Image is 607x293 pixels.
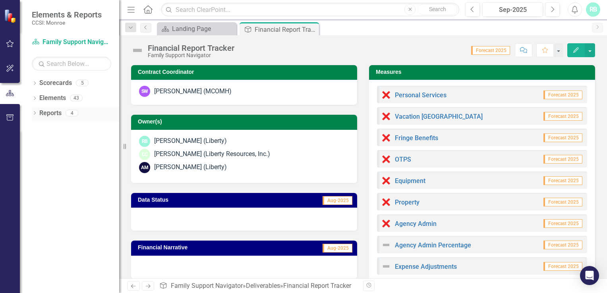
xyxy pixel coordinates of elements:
span: Forecast 2025 [471,46,510,55]
div: 5 [76,80,89,87]
div: Sep-2025 [485,5,540,15]
a: Family Support Navigator [171,282,243,289]
div: [PERSON_NAME] (Liberty Resources, Inc.) [154,150,270,159]
span: Forecast 2025 [543,198,582,206]
div: 4 [66,110,78,116]
span: Forecast 2025 [543,133,582,142]
a: OTPS [395,156,411,163]
img: Data Error [381,176,391,185]
div: AM [139,162,150,173]
h3: Contract Coordinator [138,69,353,75]
span: Forecast 2025 [543,219,582,228]
div: [PERSON_NAME] (Liberty) [154,137,227,146]
input: Search Below... [32,57,111,71]
a: Reports [39,109,62,118]
img: Data Error [381,154,391,164]
button: RB [586,2,600,17]
span: Aug-2025 [323,244,352,253]
a: Elements [39,94,66,103]
span: Search [429,6,446,12]
span: Forecast 2025 [543,91,582,99]
span: Forecast 2025 [543,155,582,164]
div: [PERSON_NAME] (MCOMH) [154,87,232,96]
img: ClearPoint Strategy [4,9,18,23]
span: Forecast 2025 [543,241,582,249]
a: Landing Page [159,24,234,34]
a: Vacation [GEOGRAPHIC_DATA] [395,113,483,120]
a: Deliverables [246,282,280,289]
span: Aug-2025 [323,196,352,205]
a: Property [395,199,419,206]
div: Financial Report Tracker [255,25,317,35]
a: Agency Admin [395,220,437,227]
div: 43 [70,95,83,102]
img: Data Error [381,197,391,207]
a: Equipment [395,177,425,185]
div: Family Support Navigator [148,52,234,58]
img: Data Error [381,219,391,228]
div: Financial Report Tracker [283,282,351,289]
input: Search ClearPoint... [161,3,459,17]
img: Data Error [381,112,391,121]
h3: Data Status [138,197,246,203]
a: Fringe Benefits [395,134,438,142]
h3: Financial Narrative [138,245,271,251]
img: Not Defined [381,240,391,250]
a: Scorecards [39,79,72,88]
h3: Owner(s) [138,119,353,125]
div: SW [139,86,150,97]
div: CC [139,149,150,160]
small: CCSI: Monroe [32,19,102,26]
div: RB [139,136,150,147]
h3: Measures [376,69,591,75]
img: Not Defined [131,44,144,57]
img: Data Error [381,90,391,100]
a: Family Support Navigator [32,38,111,47]
div: » » [159,281,357,291]
div: Open Intercom Messenger [580,266,599,285]
span: Forecast 2025 [543,112,582,121]
div: Landing Page [172,24,234,34]
a: Expense Adjustments [395,263,457,270]
button: Sep-2025 [482,2,543,17]
a: Personal Services [395,91,447,99]
button: Search [418,4,457,15]
span: Forecast 2025 [543,176,582,185]
a: Agency Admin Percentage [395,241,471,249]
img: Data Error [381,133,391,143]
img: Not Defined [381,262,391,271]
span: Forecast 2025 [543,262,582,271]
div: Financial Report Tracker [148,44,234,52]
span: Elements & Reports [32,10,102,19]
div: [PERSON_NAME] (Liberty) [154,163,227,172]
